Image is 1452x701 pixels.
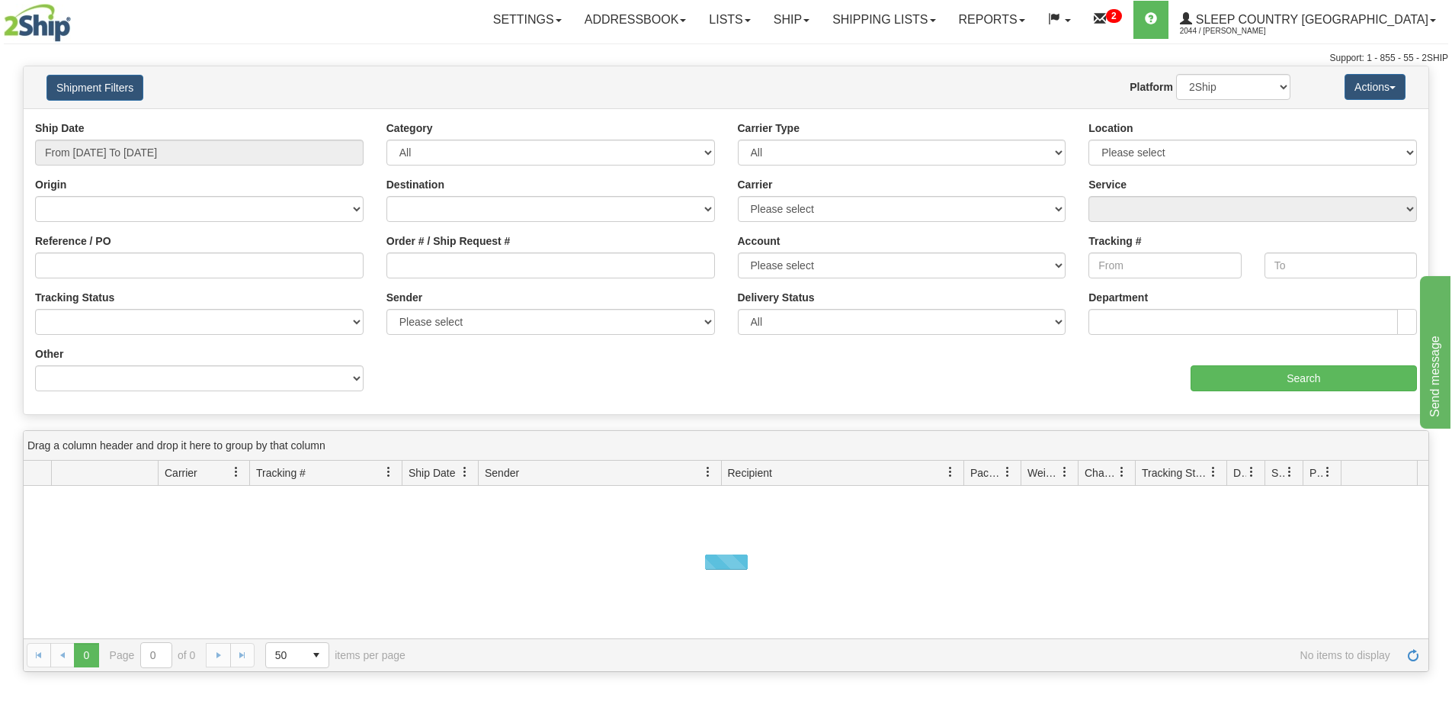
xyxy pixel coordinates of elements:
[74,643,98,667] span: Page 0
[697,1,761,39] a: Lists
[1180,24,1294,39] span: 2044 / [PERSON_NAME]
[35,346,63,362] label: Other
[1277,459,1303,485] a: Shipment Issues filter column settings
[482,1,573,39] a: Settings
[1200,459,1226,485] a: Tracking Status filter column settings
[1417,272,1450,428] iframe: chat widget
[304,643,329,667] span: select
[35,233,111,249] label: Reference / PO
[1315,459,1341,485] a: Pickup Status filter column settings
[485,465,519,481] span: Sender
[1345,74,1406,100] button: Actions
[762,1,821,39] a: Ship
[1085,465,1117,481] span: Charge
[1130,79,1173,95] label: Platform
[35,177,66,192] label: Origin
[4,52,1448,65] div: Support: 1 - 855 - 55 - 2SHIP
[821,1,947,39] a: Shipping lists
[386,121,433,136] label: Category
[1233,465,1246,481] span: Delivery Status
[24,431,1428,461] div: grid grouping header
[995,459,1021,485] a: Packages filter column settings
[35,121,85,136] label: Ship Date
[11,9,141,27] div: Send message
[1088,177,1127,192] label: Service
[1239,459,1264,485] a: Delivery Status filter column settings
[1142,465,1208,481] span: Tracking Status
[1271,465,1284,481] span: Shipment Issues
[738,177,773,192] label: Carrier
[728,465,772,481] span: Recipient
[376,459,402,485] a: Tracking # filter column settings
[275,648,295,663] span: 50
[386,290,422,305] label: Sender
[4,4,71,42] img: logo2044.jpg
[46,75,143,101] button: Shipment Filters
[35,290,114,305] label: Tracking Status
[1192,13,1428,26] span: Sleep Country [GEOGRAPHIC_DATA]
[1309,465,1322,481] span: Pickup Status
[738,290,815,305] label: Delivery Status
[695,459,721,485] a: Sender filter column settings
[1109,459,1135,485] a: Charge filter column settings
[738,121,800,136] label: Carrier Type
[1082,1,1133,39] a: 2
[938,459,963,485] a: Recipient filter column settings
[1088,121,1133,136] label: Location
[1264,252,1417,278] input: To
[970,465,1002,481] span: Packages
[409,465,455,481] span: Ship Date
[1168,1,1447,39] a: Sleep Country [GEOGRAPHIC_DATA] 2044 / [PERSON_NAME]
[1106,9,1122,23] sup: 2
[1088,252,1241,278] input: From
[223,459,249,485] a: Carrier filter column settings
[947,1,1037,39] a: Reports
[1052,459,1078,485] a: Weight filter column settings
[1088,233,1141,249] label: Tracking #
[1191,365,1417,391] input: Search
[1088,290,1148,305] label: Department
[1027,465,1059,481] span: Weight
[573,1,698,39] a: Addressbook
[427,649,1390,661] span: No items to display
[265,642,405,668] span: items per page
[386,233,511,249] label: Order # / Ship Request #
[110,642,196,668] span: Page of 0
[1401,643,1425,667] a: Refresh
[256,465,306,481] span: Tracking #
[738,233,780,249] label: Account
[165,465,197,481] span: Carrier
[452,459,478,485] a: Ship Date filter column settings
[265,642,329,668] span: Page sizes drop down
[386,177,444,192] label: Destination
